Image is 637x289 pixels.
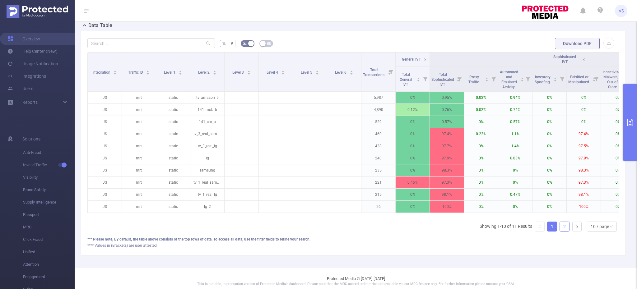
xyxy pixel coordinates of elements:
[485,79,489,81] i: icon: caret-down
[538,225,542,228] i: icon: left
[7,82,33,95] a: Users
[88,116,122,128] p: JS
[88,104,122,116] p: JS
[498,152,532,164] p: 0.83%
[532,128,566,140] p: 0%
[601,189,635,200] p: 0%
[609,225,613,229] i: icon: down
[464,164,498,176] p: 0%
[122,140,156,152] p: mrt
[361,152,395,164] p: 240
[567,128,601,140] p: 97.4%
[396,152,430,164] p: 0%
[190,116,224,128] p: 141_chr_b
[558,67,566,91] i: Filter menu
[156,164,190,176] p: static
[122,128,156,140] p: mrt
[23,209,75,221] span: Passport
[387,53,395,91] i: Filter menu
[114,72,117,74] i: icon: caret-down
[156,177,190,188] p: static
[128,70,144,75] span: Traffic ID
[156,116,190,128] p: static
[281,70,285,71] i: icon: caret-up
[498,189,532,200] p: 0.47%
[7,70,46,82] a: Integrations
[601,152,635,164] p: 0%
[555,38,600,49] button: Download PDF
[114,70,117,71] i: icon: caret-up
[430,104,464,116] p: 0.76%
[498,92,532,103] p: 0.94%
[547,222,557,232] li: 1
[591,222,609,231] div: 10 / page
[190,201,224,213] p: lg_2
[485,77,489,80] div: Sort
[464,128,498,140] p: 0.22%
[520,79,524,81] i: icon: caret-down
[315,70,319,73] div: Sort
[400,72,412,87] span: Total General IVT
[532,104,566,116] p: 0%
[402,57,421,62] span: General IVT
[567,177,601,188] p: 97.3%
[232,70,245,75] span: Level 3
[602,70,623,89] span: Incentivized, Malware, or Out-of-Store
[431,72,454,87] span: Total Sophisticated IVT
[156,201,190,213] p: static
[485,77,489,79] i: icon: caret-up
[22,100,38,105] span: Reports
[190,92,224,103] p: tv_amazon_5
[396,128,430,140] p: 0%
[464,189,498,200] p: 0%
[88,152,122,164] p: JS
[396,177,430,188] p: 0.45%
[430,152,464,164] p: 97.9%
[122,177,156,188] p: mrt
[417,79,420,81] i: icon: caret-down
[421,67,430,91] i: Filter menu
[243,41,247,45] i: icon: bg-colors
[361,140,395,152] p: 438
[532,189,566,200] p: 0%
[23,258,75,271] span: Attention
[361,189,395,200] p: 215
[430,140,464,152] p: 97.7%
[156,104,190,116] p: static
[179,70,182,73] div: Sort
[567,92,601,103] p: 0%
[247,70,250,71] i: icon: caret-up
[430,201,464,213] p: 100%
[520,77,524,79] i: icon: caret-up
[601,92,635,103] p: 0%
[7,57,58,70] a: Usage Notification
[190,177,224,188] p: tv_1_real_samsung
[396,164,430,176] p: 0%
[350,70,353,73] div: Sort
[498,116,532,128] p: 0.57%
[532,177,566,188] p: 0%
[7,45,58,57] a: Help Center (New)
[23,221,75,233] span: MRC
[464,152,498,164] p: 0%
[88,140,122,152] p: JS
[535,75,551,84] span: Inventory Spoofing
[122,164,156,176] p: mrt
[198,70,211,75] span: Level 2
[416,77,420,80] div: Sort
[532,92,566,103] p: 0%
[601,128,635,140] p: 0%
[554,77,557,79] i: icon: caret-up
[22,133,40,145] span: Solutions
[601,164,635,176] p: 0%
[455,67,464,91] i: Filter menu
[23,233,75,246] span: Click Fraud
[90,282,621,287] p: This is a stable, in production version of Protected Media's dashboard. Please note that the MRC ...
[222,41,226,46] span: %
[396,104,430,116] p: 0.12%
[554,79,557,81] i: icon: caret-down
[88,22,112,29] h2: Data Table
[335,70,347,75] span: Level 6
[498,164,532,176] p: 0%
[361,116,395,128] p: 529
